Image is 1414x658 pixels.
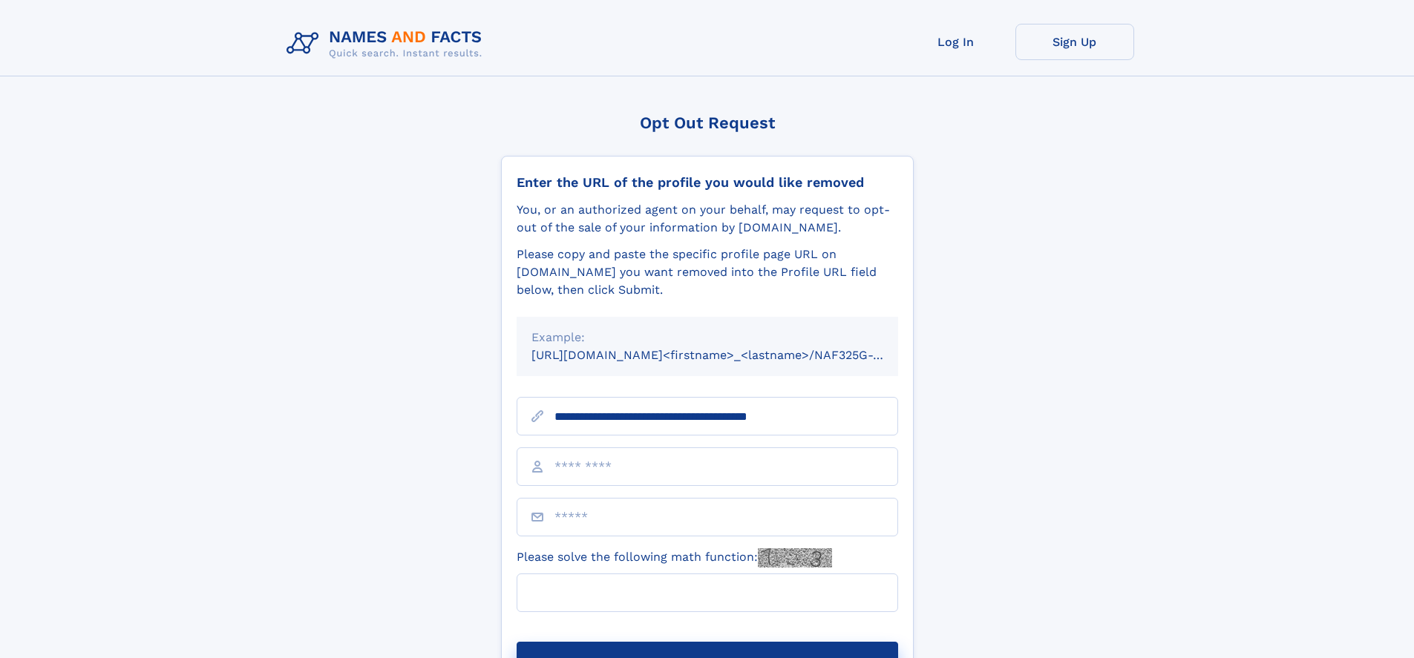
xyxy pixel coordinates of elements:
div: Enter the URL of the profile you would like removed [517,174,898,191]
div: Please copy and paste the specific profile page URL on [DOMAIN_NAME] you want removed into the Pr... [517,246,898,299]
div: You, or an authorized agent on your behalf, may request to opt-out of the sale of your informatio... [517,201,898,237]
img: Logo Names and Facts [281,24,494,64]
a: Log In [897,24,1015,60]
small: [URL][DOMAIN_NAME]<firstname>_<lastname>/NAF325G-xxxxxxxx [531,348,926,362]
a: Sign Up [1015,24,1134,60]
div: Opt Out Request [501,113,914,132]
label: Please solve the following math function: [517,548,832,567]
div: Example: [531,329,883,346]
